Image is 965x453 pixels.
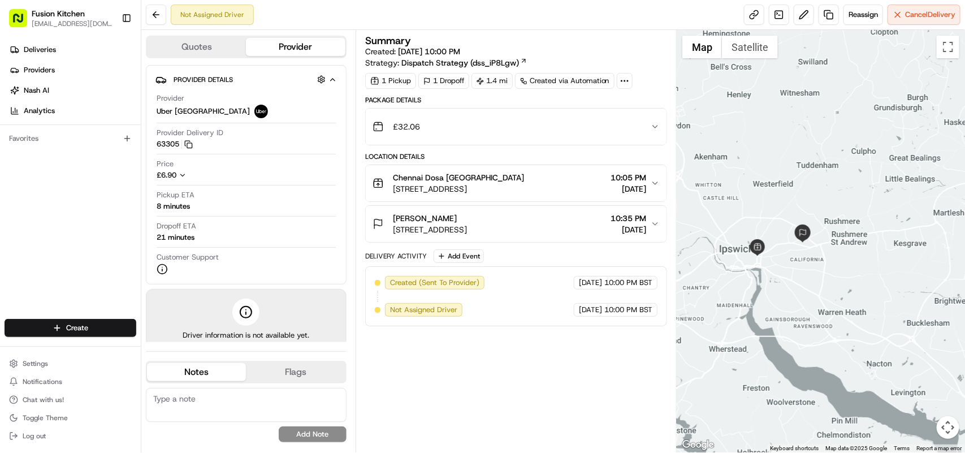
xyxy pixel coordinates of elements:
[515,73,615,89] a: Created via Automation
[29,73,187,85] input: Clear
[91,248,186,269] a: 💻API Documentation
[5,392,136,408] button: Chat with us!
[80,280,137,289] a: Powered byPylon
[11,11,34,34] img: Nash
[401,57,519,68] span: Dispatch Strategy (dss_iP8Lgw)
[23,206,32,215] img: 1736555255976-a54dd68f-1ca7-489b-9aae-adbdc363a1c4
[894,445,910,451] a: Terms (opens in new tab)
[579,305,602,315] span: [DATE]
[24,65,55,75] span: Providers
[157,221,196,231] span: Dropoff ETA
[175,145,206,158] button: See all
[5,130,136,148] div: Favorites
[157,232,194,243] div: 21 minutes
[770,445,819,452] button: Keyboard shortcuts
[11,165,29,183] img: Klarizel Pensader
[825,445,887,451] span: Map data ©2025 Google
[11,45,206,63] p: Welcome 👋
[393,213,457,224] span: [PERSON_NAME]
[157,139,193,149] button: 63305
[157,93,184,103] span: Provider
[23,253,86,264] span: Knowledge Base
[849,10,878,20] span: Reassign
[157,170,176,180] span: £6.90
[5,319,136,337] button: Create
[11,254,20,263] div: 📗
[680,438,717,452] a: Open this area in Google Maps (opens a new window)
[5,374,136,390] button: Notifications
[390,278,479,288] span: Created (Sent To Provider)
[393,183,524,195] span: [STREET_ADDRESS]
[157,128,223,138] span: Provider Delivery ID
[147,363,246,381] button: Notes
[937,36,959,58] button: Toggle fullscreen view
[916,445,962,451] a: Report a map error
[611,172,646,183] span: 10:05 PM
[7,248,91,269] a: 📗Knowledge Base
[5,410,136,426] button: Toggle Theme
[5,5,117,32] button: Fusion Kitchen[EMAIL_ADDRESS][DOMAIN_NAME]
[102,175,129,184] span: 1:13 PM
[155,70,337,89] button: Provider Details
[24,85,49,96] span: Nash AI
[11,108,32,128] img: 1736555255976-a54dd68f-1ca7-489b-9aae-adbdc363a1c4
[246,363,345,381] button: Flags
[393,172,524,183] span: Chennai Dosa [GEOGRAPHIC_DATA]
[611,183,646,195] span: [DATE]
[5,428,136,444] button: Log out
[158,206,181,215] span: [DATE]
[23,395,64,404] span: Chat with us!
[5,356,136,372] button: Settings
[611,213,646,224] span: 10:35 PM
[722,36,778,58] button: Show satellite imagery
[579,278,602,288] span: [DATE]
[365,252,427,261] div: Delivery Activity
[5,41,141,59] a: Deliveries
[23,413,68,422] span: Toggle Theme
[5,61,141,79] a: Providers
[366,165,667,201] button: Chennai Dosa [GEOGRAPHIC_DATA][STREET_ADDRESS]10:05 PM[DATE]
[32,8,85,19] span: Fusion Kitchen
[11,147,76,156] div: Past conversations
[365,36,411,46] h3: Summary
[157,106,250,117] span: Uber [GEOGRAPHIC_DATA]
[604,278,652,288] span: 10:00 PM BST
[471,73,513,89] div: 1.4 mi
[23,432,46,441] span: Log out
[35,175,93,184] span: Klarizel Pensader
[365,73,416,89] div: 1 Pickup
[24,108,44,128] img: 1724597045416-56b7ee45-8013-43a0-a6f9-03cb97ddad50
[611,224,646,235] span: [DATE]
[23,359,48,368] span: Settings
[365,152,667,161] div: Location Details
[157,252,219,262] span: Customer Support
[23,176,32,185] img: 1736555255976-a54dd68f-1ca7-489b-9aae-adbdc363a1c4
[147,38,246,56] button: Quotes
[434,249,484,263] button: Add Event
[96,175,99,184] span: •
[5,81,141,100] a: Nash AI
[366,206,667,242] button: [PERSON_NAME][STREET_ADDRESS]10:35 PM[DATE]
[157,159,174,169] span: Price
[157,170,256,180] button: £6.90
[366,109,667,145] button: £32.06
[32,19,112,28] button: [EMAIL_ADDRESS][DOMAIN_NAME]
[398,46,460,57] span: [DATE] 10:00 PM
[365,96,667,105] div: Package Details
[96,254,105,263] div: 💻
[24,106,55,116] span: Analytics
[192,111,206,125] button: Start new chat
[5,102,141,120] a: Analytics
[937,416,959,439] button: Map camera controls
[365,57,527,68] div: Strategy:
[393,224,467,235] span: [STREET_ADDRESS]
[112,281,137,289] span: Pylon
[682,36,722,58] button: Show street map
[11,195,29,213] img: Joana Marie Avellanoza
[401,57,527,68] a: Dispatch Strategy (dss_iP8Lgw)
[51,108,185,119] div: Start new chat
[183,330,309,340] span: Driver information is not available yet.
[152,206,156,215] span: •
